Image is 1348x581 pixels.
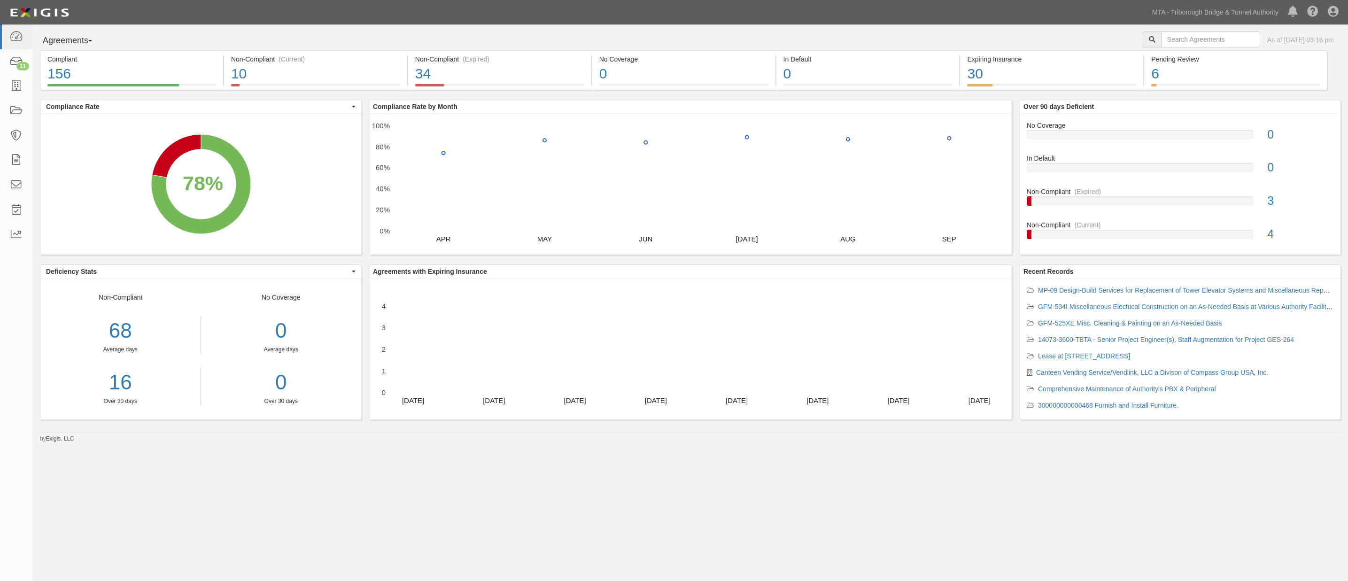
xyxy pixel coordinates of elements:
[40,368,201,397] a: 16
[376,185,390,193] text: 40%
[1036,369,1268,376] a: Canteen Vending Service/Vendlink, LLC a Divison of Compass Group USA, Inc.
[208,316,355,346] div: 0
[40,114,361,255] svg: A chart.
[537,234,552,242] text: MAY
[16,62,29,70] div: 11
[40,31,110,50] button: Agreements
[639,234,652,242] text: JUN
[1027,187,1333,220] a: Non-Compliant(Expired)3
[373,268,487,275] b: Agreements with Expiring Insurance
[40,316,201,346] div: 68
[1020,154,1340,163] div: In Default
[208,368,355,397] a: 0
[369,114,1012,255] svg: A chart.
[1074,220,1100,230] div: (Current)
[1038,336,1294,343] a: 14073-3600-TBTA - Senior Project Engineer(s), Staff Augmentation for Project GES-264
[231,54,400,64] div: Non-Compliant (Current)
[783,54,953,64] div: In Default
[806,396,829,404] text: [DATE]
[483,396,505,404] text: [DATE]
[1144,84,1327,92] a: Pending Review6
[1038,385,1216,393] a: Comprehensive Maintenance of Authority's PBX & Peripheral
[942,234,956,242] text: SEP
[783,64,953,84] div: 0
[40,100,361,113] button: Compliance Rate
[1260,193,1340,209] div: 3
[373,103,457,110] b: Compliance Rate by Month
[415,64,584,84] div: 34
[1038,319,1222,327] a: GFM-525XE Misc. Cleaning & Painting on an As-Needed Basis
[369,279,1012,419] svg: A chart.
[376,206,390,214] text: 20%
[736,234,758,242] text: [DATE]
[1020,187,1340,196] div: Non-Compliant
[376,163,390,171] text: 60%
[46,267,349,276] span: Deficiency Stats
[376,142,390,150] text: 80%
[47,64,216,84] div: 156
[726,396,748,404] text: [DATE]
[1260,226,1340,243] div: 4
[436,234,451,242] text: APR
[201,293,362,405] div: No Coverage
[1267,35,1334,45] div: As of [DATE] 03:16 pm
[1038,303,1336,310] a: GFM-534I Miscellaneous Electrical Construction on an As-Needed Basis at Various Authority Facilit...
[1023,268,1074,275] b: Recent Records
[888,396,910,404] text: [DATE]
[1027,220,1333,247] a: Non-Compliant(Current)4
[564,396,586,404] text: [DATE]
[592,84,775,92] a: No Coverage0
[46,102,349,111] span: Compliance Rate
[1020,121,1340,130] div: No Coverage
[1020,220,1340,230] div: Non-Compliant
[1161,31,1260,47] input: Search Agreements
[40,435,74,443] small: by
[40,84,223,92] a: Compliant156
[967,54,1136,64] div: Expiring Insurance
[1260,126,1340,143] div: 0
[40,397,201,405] div: Over 30 days
[1038,402,1178,409] a: 300000000000468 Furnish and Install Furniture.
[40,346,201,354] div: Average days
[7,4,72,21] img: logo-5460c22ac91f19d4615b14bd174203de0afe785f0fc80cf4dbbc73dc1793850b.png
[599,54,768,64] div: No Coverage
[1307,7,1318,18] i: Help Center - Complianz
[224,84,407,92] a: Non-Compliant(Current)10
[840,234,856,242] text: AUG
[968,396,991,404] text: [DATE]
[463,54,489,64] div: (Expired)
[1147,3,1283,22] a: MTA - Triborough Bridge & Tunnel Authority
[645,396,667,404] text: [DATE]
[382,302,386,310] text: 4
[1074,187,1101,196] div: (Expired)
[402,396,424,404] text: [DATE]
[382,388,386,396] text: 0
[279,54,305,64] div: (Current)
[208,346,355,354] div: Average days
[599,64,768,84] div: 0
[1023,103,1094,110] b: Over 90 days Deficient
[1260,159,1340,176] div: 0
[382,366,386,374] text: 1
[40,293,201,405] div: Non-Compliant
[208,397,355,405] div: Over 30 days
[382,345,386,353] text: 2
[46,435,74,442] a: Exigis, LLC
[1038,352,1130,360] a: Lease at [STREET_ADDRESS]
[47,54,216,64] div: Compliant
[1027,154,1333,187] a: In Default0
[776,84,960,92] a: In Default0
[380,226,390,234] text: 0%
[1027,121,1333,154] a: No Coverage0
[1151,54,1320,64] div: Pending Review
[967,64,1136,84] div: 30
[1151,64,1320,84] div: 6
[372,121,390,129] text: 100%
[382,323,386,331] text: 3
[408,84,591,92] a: Non-Compliant(Expired)34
